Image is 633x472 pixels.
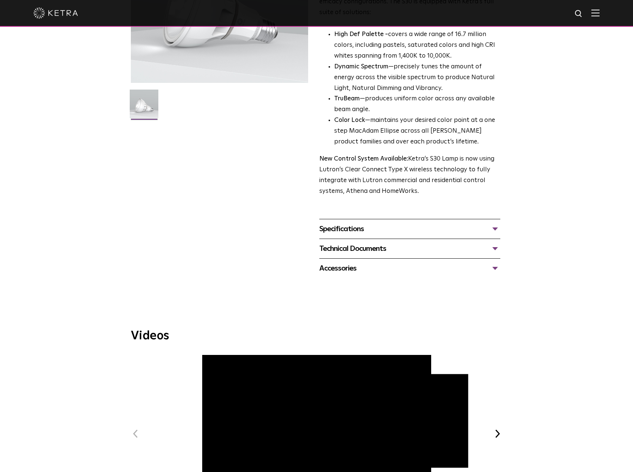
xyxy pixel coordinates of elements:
button: Next [493,429,503,439]
h3: Videos [131,330,503,342]
strong: TruBeam [334,96,360,102]
p: covers a wide range of 16.7 million colors, including pastels, saturated colors and high CRI whit... [334,29,500,62]
p: Ketra’s S30 Lamp is now using Lutron’s Clear Connect Type X wireless technology to fully integrat... [319,154,500,197]
div: Specifications [319,223,500,235]
img: search icon [574,9,584,19]
div: Technical Documents [319,243,500,255]
strong: High Def Palette - [334,31,388,38]
button: Previous [131,429,141,439]
div: Accessories [319,262,500,274]
img: S30-Lamp-Edison-2021-Web-Square [130,90,158,124]
li: —produces uniform color across any available beam angle. [334,94,500,115]
img: ketra-logo-2019-white [33,7,78,19]
li: —precisely tunes the amount of energy across the visible spectrum to produce Natural Light, Natur... [334,62,500,94]
strong: Dynamic Spectrum [334,64,388,70]
img: Hamburger%20Nav.svg [591,9,600,16]
li: —maintains your desired color point at a one step MacAdam Ellipse across all [PERSON_NAME] produc... [334,115,500,148]
strong: Color Lock [334,117,365,123]
strong: New Control System Available: [319,156,408,162]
